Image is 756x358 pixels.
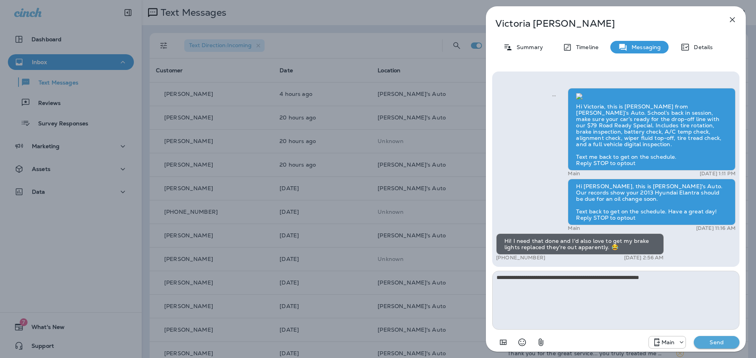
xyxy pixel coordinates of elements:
p: Send [700,339,733,346]
p: Messaging [628,44,661,50]
p: Timeline [572,44,598,50]
button: Select an emoji [514,334,530,350]
p: [PHONE_NUMBER] [496,255,545,261]
p: [DATE] 2:56 AM [624,255,664,261]
div: Hi Victoria, this is [PERSON_NAME] from [PERSON_NAME]’s Auto. School’s back in session, make sure... [568,88,736,171]
p: [DATE] 11:16 AM [696,225,736,231]
p: Main [568,171,580,177]
button: Send [694,336,739,349]
p: Details [690,44,713,50]
button: Add in a premade template [495,334,511,350]
p: Victoria [PERSON_NAME] [495,18,710,29]
div: Hi [PERSON_NAME], this is [PERSON_NAME]'s Auto. Our records show your 2013 Hyundai Elantra should... [568,179,736,225]
p: Main [661,339,675,345]
p: Main [568,225,580,231]
p: Summary [513,44,543,50]
p: [DATE] 1:11 PM [700,171,736,177]
div: +1 (941) 231-4423 [649,338,686,347]
span: Sent [552,92,556,99]
img: twilio-download [576,93,582,99]
div: Hi! I need that done and I'd also love to get my brake lights replaced they're out apparently. 😂 [496,233,664,255]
